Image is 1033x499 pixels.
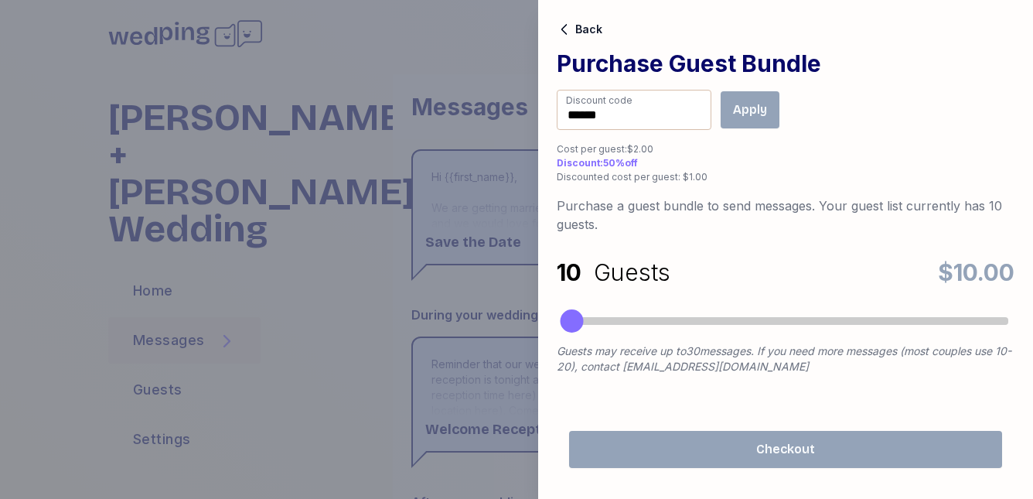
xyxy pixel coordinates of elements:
[557,170,1014,184] div: Discounted cost per guest: $1.00
[575,24,602,35] span: Back
[557,197,1014,234] div: Purchase a guest bundle to send messages. Your guest list currently has 10 guests.
[756,440,815,459] span: Checkout
[594,258,670,286] div: Guests
[561,309,584,333] div: Accessibility label
[557,258,594,286] div: 10
[557,90,711,130] input: Discount code
[557,21,602,37] button: Back
[557,343,1014,374] div: Guests may receive up to 30 messages. If you need more messages (most couples use 10-20), contact...
[569,431,1002,468] button: Checkout
[721,91,779,128] button: Apply
[557,142,1014,156] div: Cost per guest: $2.00
[557,50,1014,77] h1: Purchase Guest Bundle
[938,258,1014,286] div: $10.00
[733,101,767,119] span: Apply
[557,156,1014,170] div: Discount: 50% off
